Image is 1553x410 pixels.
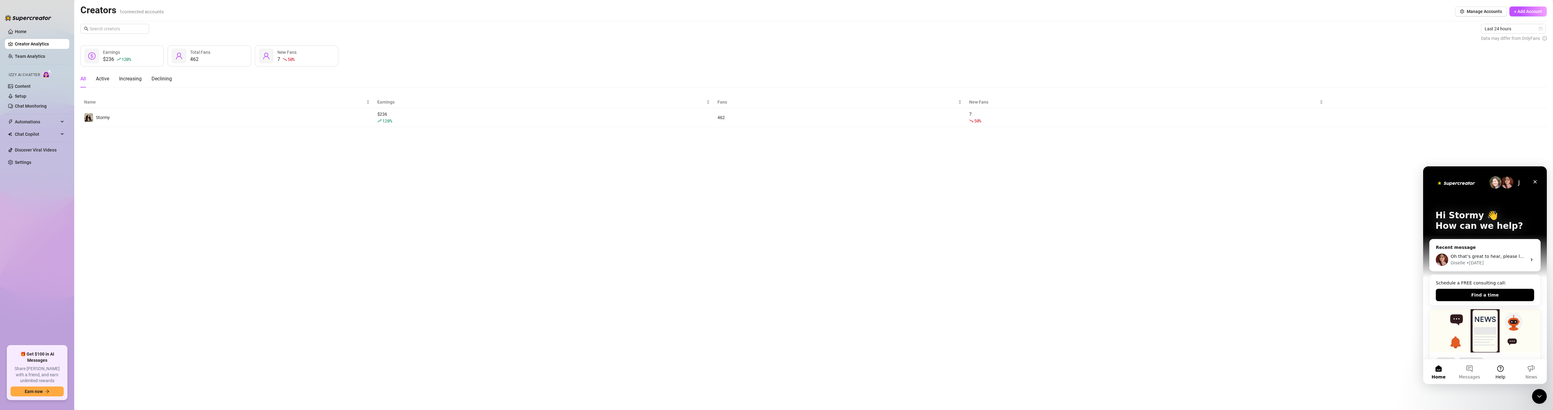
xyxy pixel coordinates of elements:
span: fall [969,119,973,123]
th: Fans [714,96,965,108]
img: Chat Copilot [8,132,12,136]
span: Data may differ from OnlyFans [1481,35,1540,42]
div: $ 236 [377,111,710,124]
div: • [DATE] [43,93,61,100]
div: Schedule a FREE consulting call: [13,113,111,120]
div: Close [106,10,118,21]
span: Earn now [25,389,43,394]
div: 🚀 New Release: Like & Comment BumpsFeature+ 2 labels [6,143,118,228]
span: 50 % [974,118,981,124]
button: Manage Accounts [1455,6,1507,16]
span: setting [1460,9,1464,14]
span: Total Fans [190,50,210,55]
span: Manage Accounts [1467,9,1502,14]
button: Help [62,193,93,218]
span: dollar-circle [88,52,96,60]
span: arrow-right [45,389,49,394]
div: Feature [13,191,33,198]
span: Izzy AI Chatter [9,72,40,78]
div: Increasing [119,75,142,83]
span: 120 % [382,118,392,124]
span: News [102,208,114,213]
div: + 2 labels [35,191,61,198]
a: Content [15,84,31,89]
span: Share [PERSON_NAME] with a friend, and earn unlimited rewards [11,366,64,384]
span: Help [72,208,82,213]
span: Name [84,99,365,105]
a: Chat Monitoring [15,104,47,109]
div: 462 [190,56,210,63]
span: Oh that’s great to hear, please let us know right away if it happens again. [28,88,188,92]
span: rise [377,119,382,123]
button: + Add Account [1509,6,1547,16]
span: calendar [1539,27,1542,31]
th: New Fans [965,96,1327,108]
span: Fans [717,99,957,105]
div: Active [96,75,109,83]
th: Name [80,96,374,108]
h2: Creators [80,4,164,16]
button: Find a time [13,122,111,135]
span: Messages [36,208,57,213]
span: user [175,52,183,60]
span: Home [8,208,22,213]
div: $236 [103,56,131,63]
img: logo-BBDzfeDw.svg [5,15,51,21]
span: fall [283,57,287,62]
img: 🚀 New Release: Like & Comment Bumps [6,143,117,186]
span: New Fans [969,99,1318,105]
img: AI Chatter [42,70,52,79]
span: Automations [15,117,59,127]
button: News [93,193,124,218]
span: Earnings [103,50,120,55]
div: 7 [277,56,297,63]
span: 120 % [122,56,131,62]
span: Stormy [96,115,110,120]
span: Last 24 hours [1485,24,1542,33]
button: Messages [31,193,62,218]
iframe: Intercom live chat [1423,166,1547,384]
span: search [84,27,88,31]
button: Earn nowarrow-right [11,387,64,396]
a: Team Analytics [15,54,45,59]
span: 50 % [288,56,295,62]
span: + Add Account [1514,9,1542,14]
a: Setup [15,94,26,99]
div: 7 [969,111,1323,124]
span: New Fans [277,50,297,55]
th: Earnings [374,96,714,108]
span: user [263,52,270,60]
div: Giselle [28,93,42,100]
span: 1 connected accounts [119,9,164,15]
span: info-circle [1542,35,1547,42]
span: 🎁 Get $100 in AI Messages [11,351,64,363]
input: Search creators [90,25,140,32]
a: Discover Viral Videos [15,147,57,152]
div: Declining [152,75,172,83]
span: Earnings [377,99,705,105]
div: 462 [717,114,962,121]
a: Home [15,29,27,34]
div: All [80,75,86,83]
span: Chat Copilot [15,129,59,139]
iframe: Intercom live chat [1532,389,1547,404]
img: Stormy [84,113,93,122]
a: Creator Analytics [15,39,64,49]
span: thunderbolt [8,119,13,124]
span: rise [117,57,121,62]
a: Settings [15,160,31,165]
